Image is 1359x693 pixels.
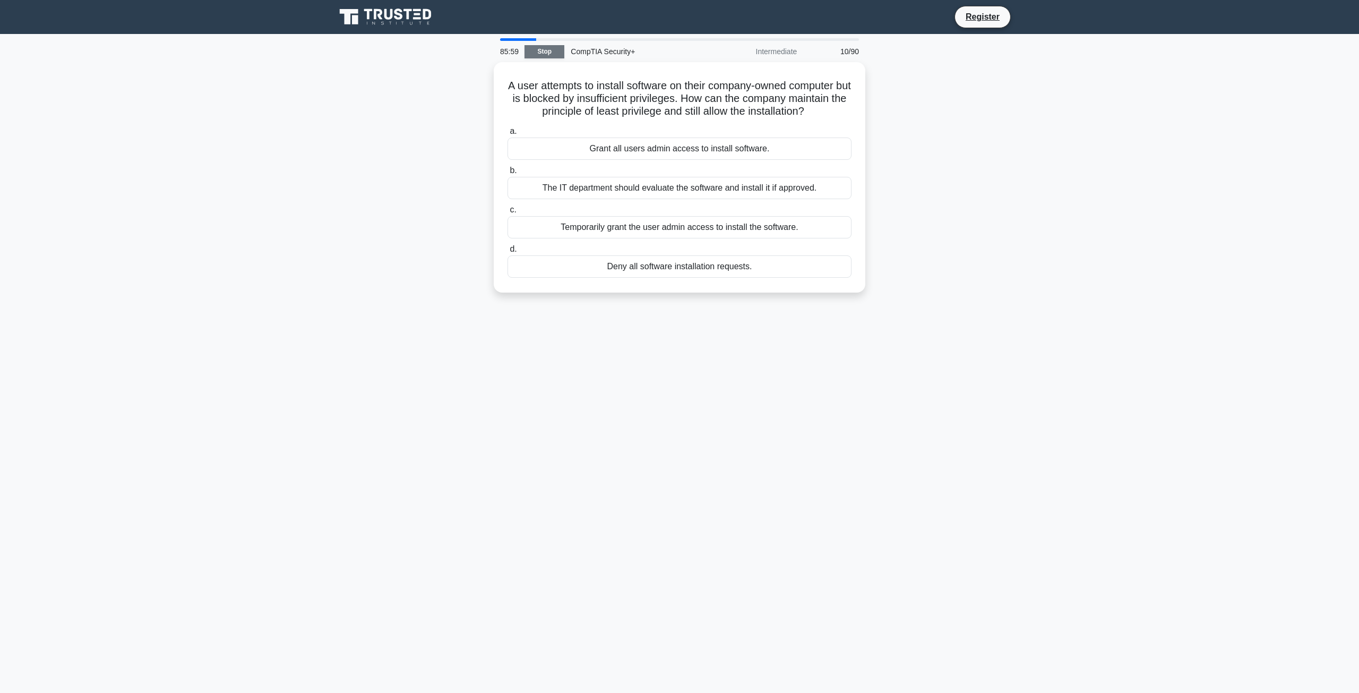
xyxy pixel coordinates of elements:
div: The IT department should evaluate the software and install it if approved. [508,177,851,199]
div: Deny all software installation requests. [508,255,851,278]
div: 10/90 [803,41,865,62]
h5: A user attempts to install software on their company-owned computer but is blocked by insufficien... [506,79,853,118]
span: b. [510,166,517,175]
a: Stop [524,45,564,58]
div: Grant all users admin access to install software. [508,138,851,160]
div: Intermediate [710,41,803,62]
a: Register [959,10,1006,23]
span: c. [510,205,516,214]
div: CompTIA Security+ [564,41,710,62]
div: Temporarily grant the user admin access to install the software. [508,216,851,238]
span: a. [510,126,517,135]
div: 85:59 [494,41,524,62]
span: d. [510,244,517,253]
